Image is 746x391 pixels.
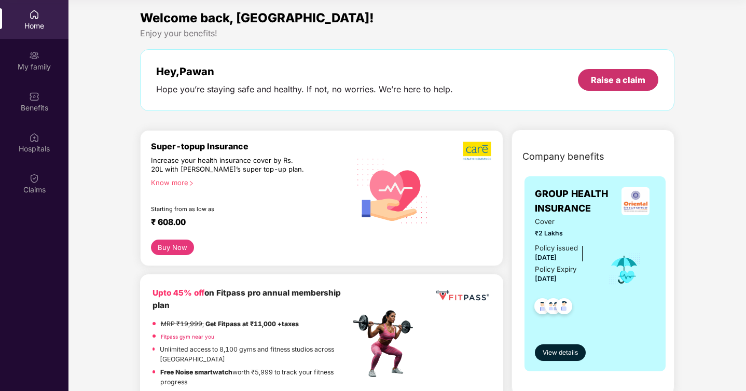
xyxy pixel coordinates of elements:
[522,149,604,164] span: Company benefits
[607,253,641,287] img: icon
[535,228,593,238] span: ₹2 Lakhs
[151,217,340,229] div: ₹ 608.00
[151,156,306,174] div: Increase your health insurance cover by Rs. 20L with [PERSON_NAME]’s super top-up plan.
[156,84,453,95] div: Hope you’re staying safe and healthy. If not, no worries. We’re here to help.
[151,141,350,151] div: Super-topup Insurance
[29,9,39,20] img: svg+xml;base64,PHN2ZyBpZD0iSG9tZSIgeG1sbnM9Imh0dHA6Ly93d3cudzMub3JnLzIwMDAvc3ZnIiB3aWR0aD0iMjAiIG...
[29,173,39,184] img: svg+xml;base64,PHN2ZyBpZD0iQ2xhaW0iIHhtbG5zPSJodHRwOi8vd3d3LnczLm9yZy8yMDAwL3N2ZyIgd2lkdGg9IjIwIi...
[350,147,436,233] img: svg+xml;base64,PHN2ZyB4bWxucz0iaHR0cDovL3d3dy53My5vcmcvMjAwMC9zdmciIHhtbG5zOnhsaW5rPSJodHRwOi8vd3...
[188,180,194,186] span: right
[156,65,453,78] div: Hey, Pawan
[153,288,341,310] b: on Fitpass pro annual membership plan
[541,295,566,320] img: svg+xml;base64,PHN2ZyB4bWxucz0iaHR0cDovL3d3dy53My5vcmcvMjAwMC9zdmciIHdpZHRoPSI0OC45MTUiIGhlaWdodD...
[29,132,39,143] img: svg+xml;base64,PHN2ZyBpZD0iSG9zcGl0YWxzIiB4bWxucz0iaHR0cDovL3d3dy53My5vcmcvMjAwMC9zdmciIHdpZHRoPS...
[29,50,39,61] img: svg+xml;base64,PHN2ZyB3aWR0aD0iMjAiIGhlaWdodD0iMjAiIHZpZXdCb3g9IjAgMCAyMCAyMCIgZmlsbD0ibm9uZSIgeG...
[535,187,615,216] span: GROUP HEALTH INSURANCE
[160,344,350,365] p: Unlimited access to 8,100 gyms and fitness studios across [GEOGRAPHIC_DATA]
[140,28,675,39] div: Enjoy your benefits!
[591,74,645,86] div: Raise a claim
[153,288,204,298] b: Upto 45% off
[535,264,576,275] div: Policy Expiry
[151,205,306,213] div: Starting from as low as
[140,10,374,25] span: Welcome back, [GEOGRAPHIC_DATA]!
[535,216,593,227] span: Cover
[621,187,650,215] img: insurerLogo
[543,348,578,358] span: View details
[551,295,577,320] img: svg+xml;base64,PHN2ZyB4bWxucz0iaHR0cDovL3d3dy53My5vcmcvMjAwMC9zdmciIHdpZHRoPSI0OC45NDMiIGhlaWdodD...
[463,141,492,161] img: b5dec4f62d2307b9de63beb79f102df3.png
[161,320,204,328] del: MRP ₹19,999,
[434,287,491,304] img: fppp.png
[160,368,232,376] strong: Free Noise smartwatch
[205,320,299,328] strong: Get Fitpass at ₹11,000 +taxes
[29,91,39,102] img: svg+xml;base64,PHN2ZyBpZD0iQmVuZWZpdHMiIHhtbG5zPSJodHRwOi8vd3d3LnczLm9yZy8yMDAwL3N2ZyIgd2lkdGg9Ij...
[535,243,578,254] div: Policy issued
[151,178,344,186] div: Know more
[530,295,555,320] img: svg+xml;base64,PHN2ZyB4bWxucz0iaHR0cDovL3d3dy53My5vcmcvMjAwMC9zdmciIHdpZHRoPSI0OC45NDMiIGhlaWdodD...
[161,333,214,340] a: Fitpass gym near you
[160,367,350,387] p: worth ₹5,999 to track your fitness progress
[350,308,422,380] img: fpp.png
[535,275,557,283] span: [DATE]
[535,344,586,361] button: View details
[151,240,194,255] button: Buy Now
[535,254,557,261] span: [DATE]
